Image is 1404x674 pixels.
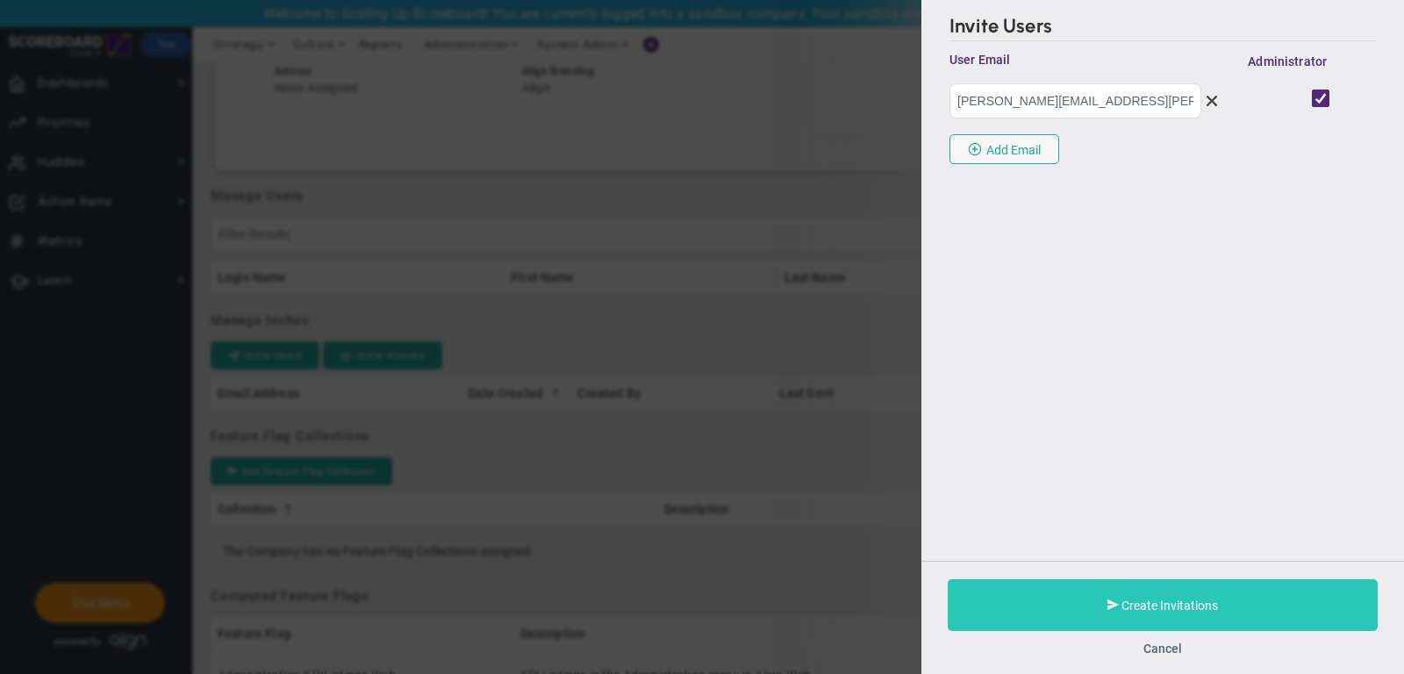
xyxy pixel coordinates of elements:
[949,53,1248,67] div: User Email
[948,579,1378,631] button: Create Invitations
[1248,54,1327,68] span: Administrator
[949,134,1059,164] button: Add Email
[949,14,1376,41] h2: Invite Users
[1143,642,1182,656] button: Cancel
[1121,599,1218,613] span: Create Invitations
